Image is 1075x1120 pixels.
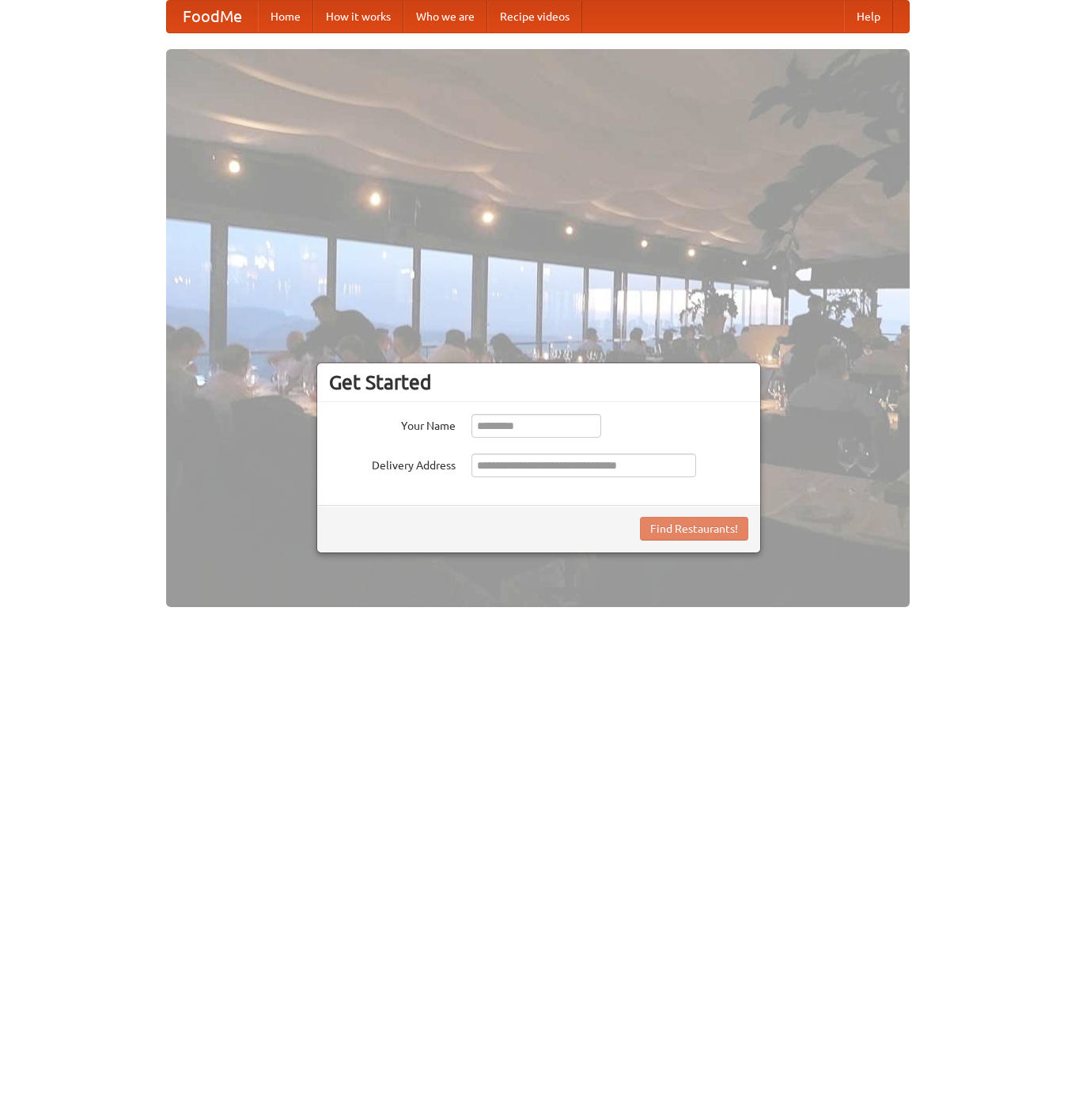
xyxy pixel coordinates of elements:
[329,414,456,434] label: Your Name
[844,1,893,32] a: Help
[258,1,313,32] a: Home
[640,517,748,541] button: Find Restaurants!
[403,1,487,32] a: Who we are
[167,1,258,32] a: FoodMe
[487,1,582,32] a: Recipe videos
[313,1,403,32] a: How it works
[329,370,748,394] h3: Get Started
[329,454,456,473] label: Delivery Address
